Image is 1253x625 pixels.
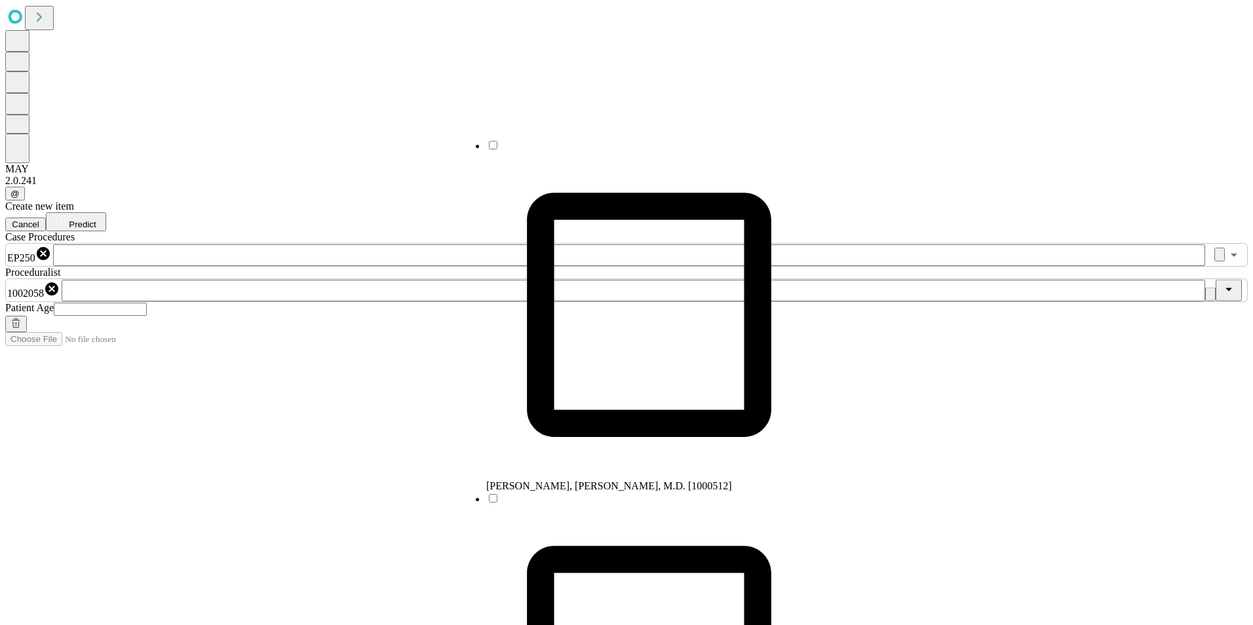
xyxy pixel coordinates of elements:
span: 1002058 [7,288,44,299]
span: Cancel [12,219,39,229]
button: Close [1216,280,1242,301]
div: EP250 [7,246,51,264]
div: 2.0.241 [5,175,1248,187]
span: Patient Age [5,302,54,313]
button: Open [1225,246,1243,264]
button: Clear [1205,288,1216,301]
span: Predict [69,219,96,229]
span: @ [10,189,20,199]
button: Cancel [5,218,46,231]
span: EP250 [7,252,35,263]
span: Proceduralist [5,267,60,278]
span: Create new item [5,200,74,212]
span: Scheduled Procedure [5,231,75,242]
div: 1002058 [7,281,60,299]
div: MAY [5,163,1248,175]
button: @ [5,187,25,200]
button: Clear [1214,248,1225,261]
button: Predict [46,212,106,231]
span: [PERSON_NAME], [PERSON_NAME], M.D. [1000512] [486,480,732,491]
